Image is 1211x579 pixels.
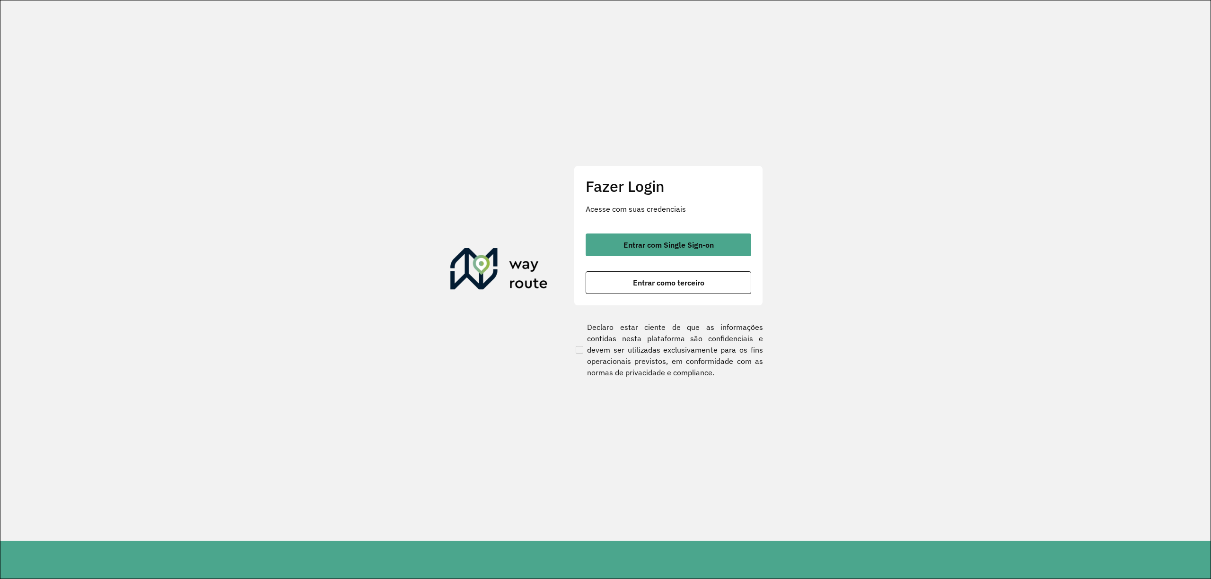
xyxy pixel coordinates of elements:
label: Declaro estar ciente de que as informações contidas nesta plataforma são confidenciais e devem se... [574,321,763,378]
button: button [586,233,751,256]
p: Acesse com suas credenciais [586,203,751,215]
span: Entrar como terceiro [633,279,704,286]
h2: Fazer Login [586,177,751,195]
img: Roteirizador AmbevTech [450,248,548,294]
span: Entrar com Single Sign-on [623,241,714,249]
button: button [586,271,751,294]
